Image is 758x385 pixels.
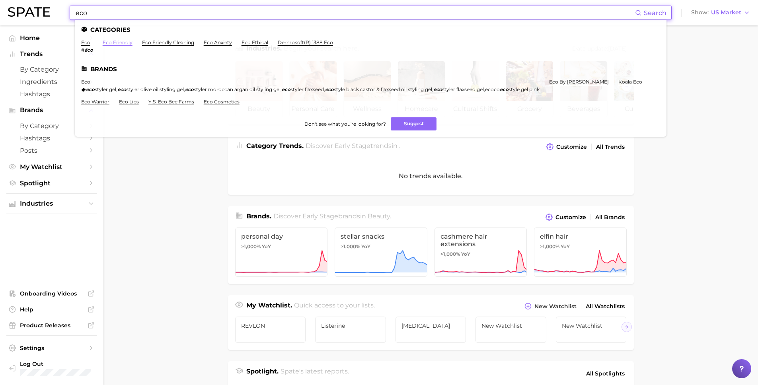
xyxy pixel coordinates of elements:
a: elfin hair>1,000% YoY [534,227,627,277]
a: All Brands [593,212,627,223]
a: eco cosmetics [204,99,240,105]
a: eco lips [119,99,139,105]
button: Trends [6,48,97,60]
a: eco [81,39,90,45]
a: koala eco [618,79,642,85]
a: REVLON [235,317,306,343]
span: YoY [561,243,570,250]
button: Customize [544,212,588,223]
button: ShowUS Market [689,8,752,18]
a: New Watchlist [556,317,627,343]
span: ecoco [485,86,500,92]
span: by Category [20,122,84,130]
a: Posts [6,144,97,157]
span: New Watchlist [534,303,577,310]
span: Settings [20,344,84,352]
em: eco [282,86,290,92]
span: Category Trends . [246,142,304,150]
span: [MEDICAL_DATA] [401,323,460,329]
span: All Watchlists [586,303,625,310]
span: Search [644,9,666,17]
li: Categories [81,26,660,33]
span: YoY [361,243,370,250]
span: Home [20,34,84,42]
a: All Watchlists [584,301,627,312]
span: styler flaxseed [290,86,324,92]
span: All Spotlights [586,369,625,378]
span: styler gel [95,86,116,92]
em: eco [117,86,126,92]
img: SPATE [8,7,50,17]
a: personal day>1,000% YoY [235,227,328,277]
a: Spotlight [6,177,97,189]
span: Product Releases [20,322,84,329]
a: [MEDICAL_DATA] [396,317,466,343]
a: eco [81,79,90,85]
span: stellar snacks [341,233,421,240]
span: Onboarding Videos [20,290,84,297]
a: dermosoft(r) 1388 eco [278,39,333,45]
a: Ingredients [6,76,97,88]
span: cashmere hair extensions [440,233,521,248]
a: Listerine [315,317,386,343]
a: Onboarding Videos [6,288,97,299]
span: US Market [711,10,741,15]
span: >1,000% [440,251,460,257]
a: eco friendly cleaning [142,39,194,45]
button: Industries [6,198,97,210]
span: # [81,47,84,53]
a: stellar snacks>1,000% YoY [335,227,427,277]
span: personal day [241,233,322,240]
a: Help [6,303,97,315]
h2: Quick access to your lists. [294,301,375,312]
span: My Watchlist [20,163,84,171]
em: eco [185,86,194,92]
span: Listerine [321,323,380,329]
span: Brands . [246,212,271,220]
a: eco anxiety [204,39,232,45]
a: cashmere hair extensions>1,000% YoY [435,227,527,277]
button: Suggest [391,117,436,130]
span: Show [691,10,709,15]
a: New Watchlist [475,317,546,343]
a: y.s. eco bee farms [148,99,194,105]
a: Settings [6,342,97,354]
span: YoY [262,243,271,250]
span: REVLON [241,323,300,329]
a: eco warrior [81,99,109,105]
span: Spotlight [20,179,84,187]
span: Hashtags [20,90,84,98]
span: Discover Early Stage brands in . [273,212,391,220]
h2: Spate's latest reports. [281,367,349,380]
div: No trends available. [228,157,634,195]
span: >1,000% [341,243,360,249]
span: All Brands [595,214,625,221]
a: Hashtags [6,88,97,100]
em: éco [84,47,93,53]
span: Help [20,306,84,313]
a: by Category [6,120,97,132]
span: Ingredients [20,78,84,86]
span: Customize [556,144,587,150]
li: Brands [81,66,660,72]
span: New Watchlist [562,323,621,329]
span: Don't see what you're looking for? [304,121,386,127]
span: by Category [20,66,84,73]
span: style gel pink [509,86,540,92]
a: eco friendly [103,39,133,45]
a: Hashtags [6,132,97,144]
span: Trends [20,51,84,58]
button: Customize [544,141,588,152]
a: My Watchlist [6,161,97,173]
h1: Spotlight. [246,367,279,380]
a: eco ethical [242,39,268,45]
span: Discover Early Stage trends in . [306,142,400,150]
h1: My Watchlist. [246,301,292,312]
button: New Watchlist [522,301,578,312]
em: eco [433,86,442,92]
em: eco [500,86,509,92]
span: elfin hair [540,233,621,240]
span: styler olive oil styling gel [126,86,184,92]
a: eco by [PERSON_NAME] [549,79,609,85]
span: All Trends [596,144,625,150]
